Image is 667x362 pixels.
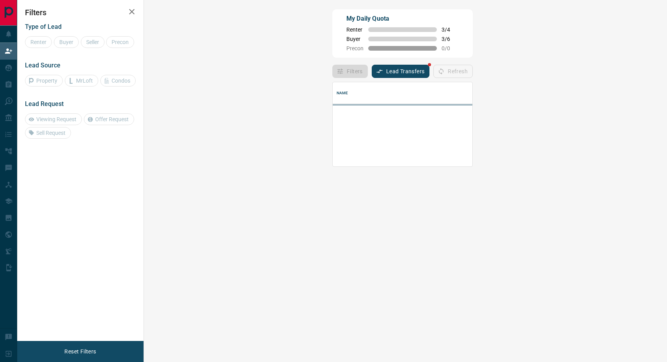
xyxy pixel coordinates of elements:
[442,26,459,33] span: 3 / 4
[442,36,459,42] span: 3 / 6
[25,8,136,17] h2: Filters
[25,23,62,30] span: Type of Lead
[337,82,348,104] div: Name
[346,45,364,51] span: Precon
[333,82,531,104] div: Name
[59,345,101,358] button: Reset Filters
[346,14,459,23] p: My Daily Quota
[346,36,364,42] span: Buyer
[442,45,459,51] span: 0 / 0
[372,65,430,78] button: Lead Transfers
[25,100,64,108] span: Lead Request
[25,62,60,69] span: Lead Source
[346,26,364,33] span: Renter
